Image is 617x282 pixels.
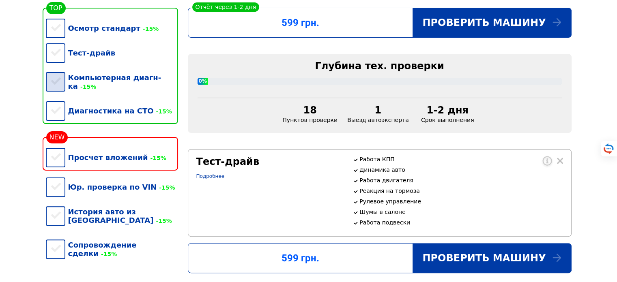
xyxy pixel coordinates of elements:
[359,198,563,205] p: Рулевое управление
[46,16,178,41] div: Осмотр стандарт
[188,252,413,264] div: 599 грн.
[140,26,159,32] span: -15%
[148,155,166,161] span: -15%
[359,177,563,184] p: Работа двигателя
[46,41,178,65] div: Тест-драйв
[359,156,563,162] p: Работа КПП
[277,105,342,123] div: Пунктов проверки
[342,105,414,123] div: Выезд автоэксперта
[414,105,482,123] div: Срок выполнения
[46,175,178,199] div: Юр. проверка по VIN
[282,105,338,116] div: 18
[347,105,409,116] div: 1
[198,60,562,72] div: Глубина тех. проверки
[78,83,96,90] span: -15%
[359,188,563,194] p: Реакция на тормоза
[359,209,563,215] p: Шумы в салоне
[46,233,178,266] div: Сопровождение сделки
[46,199,178,233] div: История авто из [GEOGRAPHIC_DATA]
[46,145,178,170] div: Просчет вложений
[153,108,172,115] span: -15%
[359,219,563,226] p: Работа подвески
[99,251,117,257] span: -15%
[153,218,172,224] span: -15%
[188,17,413,28] div: 599 грн.
[198,78,208,85] div: 0%
[413,8,571,37] div: Проверить машину
[359,167,563,173] p: Динамика авто
[419,105,477,116] div: 1-2 дня
[46,65,178,98] div: Компьютерная диагн-ка
[413,244,571,273] div: Проверить машину
[196,173,225,179] a: Подробнее
[46,98,178,123] div: Диагностика на СТО
[196,156,344,167] div: Тест-драйв
[157,184,175,191] span: -15%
